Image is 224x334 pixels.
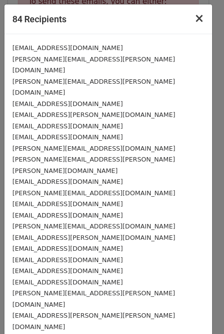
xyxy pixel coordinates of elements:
small: [EMAIL_ADDRESS][DOMAIN_NAME] [12,267,123,275]
small: [PERSON_NAME][EMAIL_ADDRESS][PERSON_NAME][DOMAIN_NAME] [12,289,175,308]
small: [EMAIL_ADDRESS][PERSON_NAME][PERSON_NAME][DOMAIN_NAME] [12,312,175,331]
small: [EMAIL_ADDRESS][DOMAIN_NAME] [12,256,123,264]
small: [EMAIL_ADDRESS][DOMAIN_NAME] [12,245,123,252]
small: [EMAIL_ADDRESS][DOMAIN_NAME] [12,212,123,219]
h5: 84 Recipients [12,12,66,26]
small: [EMAIL_ADDRESS][DOMAIN_NAME] [12,200,123,208]
small: [EMAIL_ADDRESS][DOMAIN_NAME] [12,178,123,185]
button: Close [186,4,212,32]
iframe: Chat Widget [174,286,224,334]
small: [PERSON_NAME][EMAIL_ADDRESS][PERSON_NAME][DOMAIN_NAME] [12,78,175,97]
small: [PERSON_NAME][EMAIL_ADDRESS][DOMAIN_NAME] [12,189,175,197]
small: [EMAIL_ADDRESS][DOMAIN_NAME] [12,133,123,141]
small: [EMAIL_ADDRESS][DOMAIN_NAME] [12,44,123,52]
small: [PERSON_NAME][EMAIL_ADDRESS][PERSON_NAME][DOMAIN_NAME] [12,56,175,74]
small: [EMAIL_ADDRESS][DOMAIN_NAME] [12,122,123,130]
small: [PERSON_NAME][EMAIL_ADDRESS][PERSON_NAME][PERSON_NAME][DOMAIN_NAME] [12,156,175,174]
small: [EMAIL_ADDRESS][DOMAIN_NAME] [12,100,123,108]
small: [EMAIL_ADDRESS][PERSON_NAME][DOMAIN_NAME] [12,234,175,241]
small: [PERSON_NAME][EMAIL_ADDRESS][DOMAIN_NAME] [12,223,175,230]
span: × [194,11,204,25]
small: [EMAIL_ADDRESS][PERSON_NAME][DOMAIN_NAME] [12,111,175,118]
small: [PERSON_NAME][EMAIL_ADDRESS][DOMAIN_NAME] [12,145,175,152]
small: [EMAIL_ADDRESS][DOMAIN_NAME] [12,278,123,286]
